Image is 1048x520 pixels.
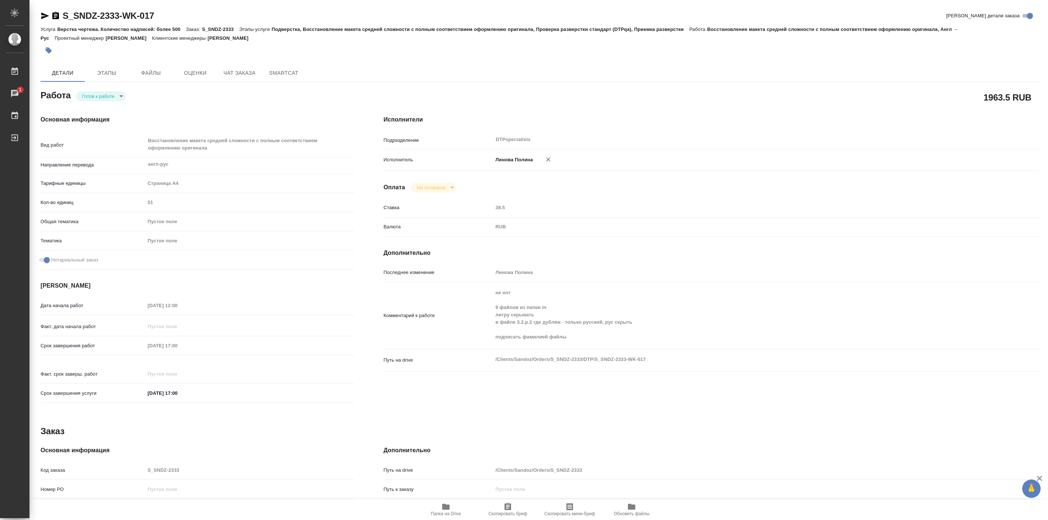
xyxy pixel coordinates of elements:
button: Скопировать ссылку для ЯМессенджера [41,11,49,20]
div: Пустое поле [148,218,345,225]
p: Общая тематика [41,218,145,225]
input: Пустое поле [145,465,354,475]
a: S_SNDZ-2333-WK-017 [63,11,154,21]
span: Скопировать бриф [488,511,527,516]
button: Обновить файлы [601,499,663,520]
button: Готов к работе [80,93,117,99]
button: Папка на Drive [415,499,477,520]
input: ✎ Введи что-нибудь [145,388,210,398]
span: Детали [45,68,80,78]
a: 1 [2,84,28,103]
input: Пустое поле [145,197,354,208]
p: Этапы услуги [239,27,272,32]
p: Факт. срок заверш. работ [41,370,145,378]
p: Код заказа [41,467,145,474]
p: Ставка [384,204,493,211]
p: Проектный менеджер [55,35,105,41]
p: Последнее изменение [384,269,493,276]
div: Готов к работе [76,91,126,101]
p: Подразделение [384,137,493,144]
input: Пустое поле [145,300,210,311]
p: Путь к заказу [384,486,493,493]
input: Пустое поле [145,321,210,332]
p: [PERSON_NAME] [207,35,254,41]
h4: Основная информация [41,115,354,124]
p: Заказ: [186,27,202,32]
h4: Дополнительно [384,446,1040,455]
p: Путь на drive [384,356,493,364]
textarea: /Clients/Sandoz/Orders/S_SNDZ-2333/DTP/S_SNDZ-2333-WK-017 [493,353,985,366]
p: [PERSON_NAME] [106,35,152,41]
input: Пустое поле [493,465,985,475]
input: Пустое поле [145,369,210,379]
span: [PERSON_NAME] детали заказа [946,12,1020,20]
div: Пустое поле [148,237,345,245]
h4: [PERSON_NAME] [41,281,354,290]
button: Удалить исполнителя [540,151,556,168]
textarea: не нот 9 файлов из папки in литру скрывать в файле 3.2.p.2 где дубляж - только русский, рус скрыт... [493,287,985,343]
input: Пустое поле [493,267,985,278]
p: Линова Полина [493,156,533,164]
button: Скопировать бриф [477,499,539,520]
p: Работа [689,27,707,32]
p: Валюта [384,223,493,231]
span: Скопировать мини-бриф [544,511,595,516]
button: 🙏 [1022,479,1041,498]
p: Дата начала работ [41,302,145,309]
h4: Исполнители [384,115,1040,124]
button: Не оплачена [415,185,447,191]
div: Пустое поле [145,235,354,247]
p: Тематика [41,237,145,245]
p: Вид работ [41,141,145,149]
span: 🙏 [1025,481,1038,496]
div: RUB [493,221,985,233]
span: SmartCat [266,68,301,78]
p: Исполнитель [384,156,493,164]
p: Верстка чертежа. Количество надписей: более 500 [57,27,186,32]
p: Услуга [41,27,57,32]
h4: Дополнительно [384,249,1040,257]
input: Пустое поле [145,484,354,495]
p: Кол-во единиц [41,199,145,206]
h4: Основная информация [41,446,354,455]
span: Чат заказа [222,68,257,78]
button: Скопировать ссылку [51,11,60,20]
span: Обновить файлы [614,511,650,516]
div: Готов к работе [411,183,456,193]
span: Оценки [178,68,213,78]
div: Страница А4 [145,177,354,190]
button: Добавить тэг [41,42,57,59]
p: Срок завершения услуги [41,390,145,397]
p: Факт. дата начала работ [41,323,145,330]
input: Пустое поле [493,484,985,495]
p: Подверстка, Восстановление макета средней сложности с полным соответствием оформлению оригинала, ... [272,27,689,32]
span: Папка на Drive [431,511,461,516]
div: Пустое поле [145,215,354,228]
p: Срок завершения работ [41,342,145,349]
span: Файлы [133,68,169,78]
p: Направление перевода [41,161,145,169]
input: Пустое поле [493,202,985,213]
span: 1 [14,86,26,94]
h2: Заказ [41,425,64,437]
span: Этапы [89,68,125,78]
span: Нотариальный заказ [51,256,98,264]
p: Комментарий к работе [384,312,493,319]
h4: Оплата [384,183,405,192]
p: Клиентские менеджеры [152,35,208,41]
button: Скопировать мини-бриф [539,499,601,520]
p: Номер РО [41,486,145,493]
input: Пустое поле [145,340,210,351]
p: Тарифные единицы [41,180,145,187]
h2: 1963.5 RUB [984,91,1031,103]
h2: Работа [41,88,71,101]
p: Путь на drive [384,467,493,474]
p: S_SNDZ-2333 [202,27,239,32]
